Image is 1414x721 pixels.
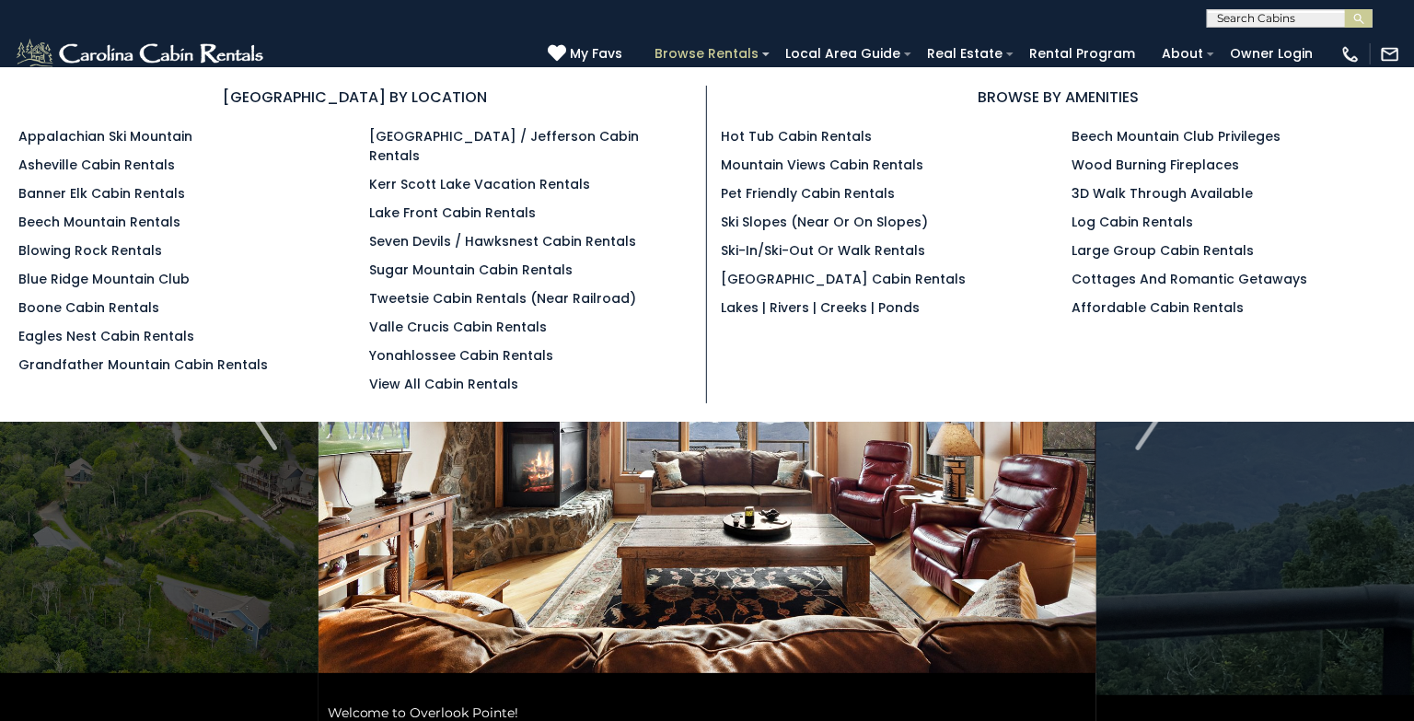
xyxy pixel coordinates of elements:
[369,346,553,365] a: Yonahlossee Cabin Rentals
[1221,40,1322,68] a: Owner Login
[776,40,910,68] a: Local Area Guide
[369,127,639,165] a: [GEOGRAPHIC_DATA] / Jefferson Cabin Rentals
[1020,40,1144,68] a: Rental Program
[18,327,194,345] a: Eagles Nest Cabin Rentals
[1380,44,1400,64] img: mail-regular-white.png
[14,36,269,73] img: White-1-2.png
[18,213,180,231] a: Beech Mountain Rentals
[1072,213,1194,231] a: Log Cabin Rentals
[1072,298,1245,317] a: Affordable Cabin Rentals
[1153,40,1212,68] a: About
[1072,156,1240,174] a: Wood Burning Fireplaces
[18,127,192,145] a: Appalachian Ski Mountain
[18,184,185,203] a: Banner Elk Cabin Rentals
[18,86,692,109] h3: [GEOGRAPHIC_DATA] BY LOCATION
[369,375,518,393] a: View All Cabin Rentals
[369,204,536,222] a: Lake Front Cabin Rentals
[18,156,175,174] a: Asheville Cabin Rentals
[548,44,627,64] a: My Favs
[721,86,1396,109] h3: BROWSE BY AMENITIES
[721,298,920,317] a: Lakes | Rivers | Creeks | Ponds
[570,44,622,64] span: My Favs
[721,241,925,260] a: Ski-in/Ski-Out or Walk Rentals
[1340,44,1361,64] img: phone-regular-white.png
[369,289,636,308] a: Tweetsie Cabin Rentals (Near Railroad)
[721,184,895,203] a: Pet Friendly Cabin Rentals
[1072,270,1308,288] a: Cottages and Romantic Getaways
[18,270,190,288] a: Blue Ridge Mountain Club
[369,232,636,250] a: Seven Devils / Hawksnest Cabin Rentals
[721,156,923,174] a: Mountain Views Cabin Rentals
[645,40,768,68] a: Browse Rentals
[721,270,966,288] a: [GEOGRAPHIC_DATA] Cabin Rentals
[721,213,928,231] a: Ski Slopes (Near or On Slopes)
[18,298,159,317] a: Boone Cabin Rentals
[1072,127,1281,145] a: Beech Mountain Club Privileges
[1072,184,1254,203] a: 3D Walk Through Available
[18,241,162,260] a: Blowing Rock Rentals
[369,175,590,193] a: Kerr Scott Lake Vacation Rentals
[1072,241,1255,260] a: Large Group Cabin Rentals
[918,40,1012,68] a: Real Estate
[18,355,268,374] a: Grandfather Mountain Cabin Rentals
[369,318,547,336] a: Valle Crucis Cabin Rentals
[369,261,573,279] a: Sugar Mountain Cabin Rentals
[721,127,872,145] a: Hot Tub Cabin Rentals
